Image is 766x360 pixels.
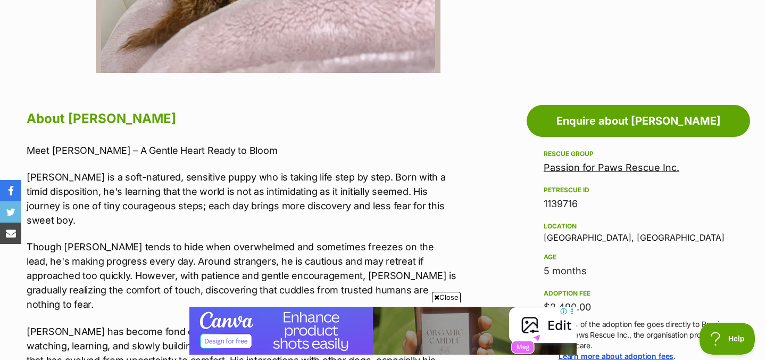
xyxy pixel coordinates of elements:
[189,307,577,355] iframe: Advertisement
[544,253,733,261] div: Age
[544,222,733,231] div: Location
[544,289,733,298] div: Adoption fee
[544,300,733,315] div: $2,490.00
[27,240,456,312] p: Though [PERSON_NAME] tends to hide when overwhelmed and sometimes freezes on the lead, he's makin...
[544,220,733,242] div: [GEOGRAPHIC_DATA], [GEOGRAPHIC_DATA]
[27,107,456,130] h2: About [PERSON_NAME]
[432,292,461,302] span: Close
[700,323,755,355] iframe: Help Scout Beacon - Open
[27,143,456,158] p: Meet [PERSON_NAME] – A Gentle Heart Ready to Bloom
[27,170,456,227] p: [PERSON_NAME] is a soft-natured, sensitive puppy who is taking life step by step. Born with a tim...
[544,162,679,173] a: Passion for Paws Rescue Inc.
[544,150,733,158] div: Rescue group
[544,186,733,194] div: PetRescue ID
[544,197,733,211] div: 1139716
[527,105,750,137] a: Enquire about [PERSON_NAME]
[544,264,733,279] div: 5 months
